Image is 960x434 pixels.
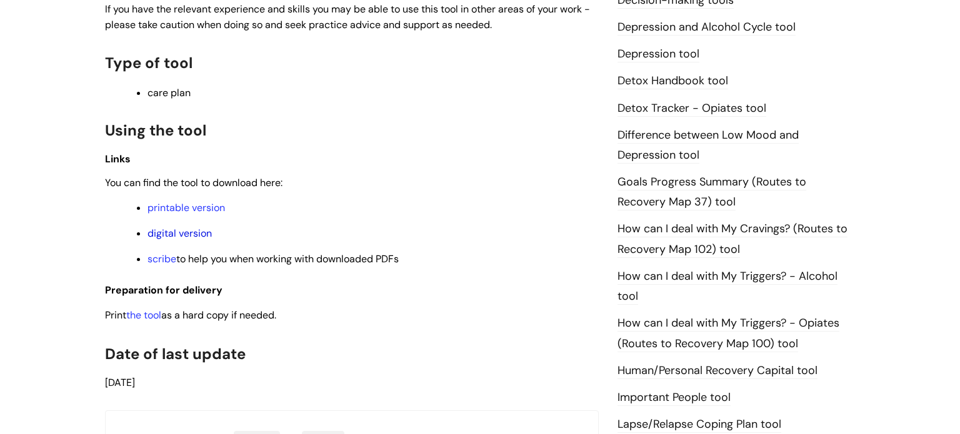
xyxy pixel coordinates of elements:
span: to help you when working with downloaded PDFs [147,252,399,265]
a: How can I deal with My Triggers? - Opiates (Routes to Recovery Map 100) tool [617,315,839,352]
a: Detox Handbook tool [617,73,728,89]
span: You can find the tool to download here: [105,176,282,189]
a: Difference between Low Mood and Depression tool [617,127,799,164]
a: Human/Personal Recovery Capital tool [617,363,817,379]
span: Date of last update [105,344,246,363]
span: care plan [147,86,191,99]
span: Using the tool [105,121,206,140]
span: Preparation for delivery [105,284,222,297]
a: Depression tool [617,46,699,62]
a: printable version [147,201,225,214]
span: Links [105,152,131,165]
span: If you have the relevant experience and skills you may be able to use this tool in other areas of... [105,2,590,31]
span: [DATE] [105,376,135,389]
a: How can I deal with My Triggers? - Alcohol tool [617,269,837,305]
a: How can I deal with My Cravings? (Routes to Recovery Map 102) tool [617,221,847,257]
span: Type of tool [105,53,192,72]
a: scribe [147,252,176,265]
a: Important People tool [617,390,731,406]
a: Goals Progress Summary (Routes to Recovery Map 37) tool [617,174,806,210]
a: the tool [126,308,161,322]
a: digital version [147,227,212,240]
a: Detox Tracker - Opiates tool [617,101,766,117]
span: Print as a hard copy if needed. [105,308,276,322]
a: Depression and Alcohol Cycle tool [617,19,796,36]
a: Lapse/Relapse Coping Plan tool [617,417,781,433]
